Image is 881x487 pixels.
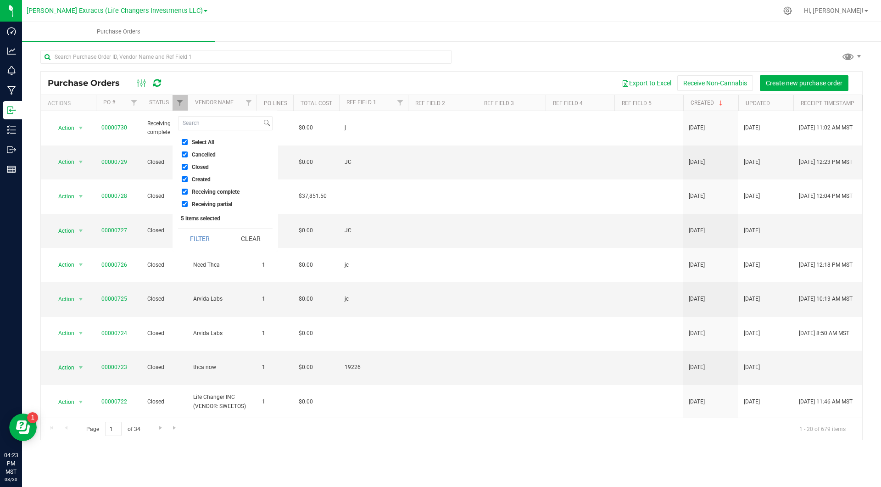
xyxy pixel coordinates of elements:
span: [DATE] [744,261,760,269]
span: j [345,123,402,132]
input: Receiving complete [182,189,188,195]
span: Create new purchase order [766,79,842,87]
span: [DATE] [744,363,760,372]
span: Created [192,177,211,182]
span: 19226 [345,363,402,372]
a: Go to the next page [154,422,167,434]
a: 00000726 [101,262,127,268]
span: 1 [262,329,288,338]
span: Receiving complete [147,119,182,137]
span: select [75,258,87,271]
span: [DATE] [744,329,760,338]
button: Export to Excel [616,75,677,91]
span: Purchase Orders [48,78,129,88]
span: [DATE] 11:46 AM MST [799,397,853,406]
span: Action [50,122,75,134]
inline-svg: Inbound [7,106,16,115]
span: Action [50,293,75,306]
span: Page of 34 [78,422,148,436]
p: 08/20 [4,476,18,483]
a: Receipt Timestamp [801,100,854,106]
span: jc [345,295,402,303]
button: Filter [178,229,222,249]
span: Action [50,258,75,271]
span: $0.00 [299,397,313,406]
div: Manage settings [782,6,793,15]
span: select [75,224,87,237]
a: Status [149,99,169,106]
p: 04:23 PM MST [4,451,18,476]
span: [DATE] 12:23 PM MST [799,158,853,167]
iframe: Resource center [9,414,37,441]
span: Action [50,190,75,203]
a: Ref Field 3 [484,100,514,106]
a: Total Cost [301,100,332,106]
span: Closed [147,192,182,201]
span: 1 [262,295,288,303]
span: 1 - 20 of 679 items [792,422,853,436]
span: Life Changer INC (VENDOR: SWEETOS) [193,393,251,410]
span: [DATE] [744,192,760,201]
span: thca now [193,363,251,372]
span: select [75,361,87,374]
inline-svg: Outbound [7,145,16,154]
span: select [75,396,87,409]
div: 5 items selected [181,215,270,222]
button: Receive Non-Cannabis [677,75,753,91]
inline-svg: Dashboard [7,27,16,36]
span: $0.00 [299,123,313,132]
span: JC [345,158,402,167]
a: Filter [393,95,408,111]
input: Receiving partial [182,201,188,207]
span: $0.00 [299,363,313,372]
span: [DATE] [689,295,705,303]
span: Need Thca [193,261,251,269]
span: [DATE] [689,329,705,338]
span: Receiving partial [192,202,232,207]
input: Search [178,117,262,130]
a: Ref Field 5 [622,100,652,106]
span: 1 [262,261,288,269]
span: $0.00 [299,226,313,235]
a: Filter [127,95,142,111]
input: Cancelled [182,151,188,157]
span: [DATE] [744,123,760,132]
span: Receiving complete [192,189,240,195]
a: Ref Field 2 [415,100,445,106]
a: Vendor Name [195,99,234,106]
inline-svg: Analytics [7,46,16,56]
span: Action [50,361,75,374]
span: [DATE] [689,123,705,132]
span: Arvida Labs [193,329,251,338]
inline-svg: Manufacturing [7,86,16,95]
span: Closed [192,164,209,170]
span: [PERSON_NAME] Extracts (Life Changers Investments LLC) [27,7,203,15]
a: Purchase Orders [22,22,215,41]
iframe: Resource center unread badge [27,412,38,423]
span: Closed [147,397,182,406]
span: jc [345,261,402,269]
span: Select All [192,140,214,145]
span: $0.00 [299,329,313,338]
span: Action [50,156,75,168]
a: Created [691,100,725,106]
a: Go to the last page [168,422,182,434]
a: PO # [103,99,115,106]
span: Closed [147,295,182,303]
a: Filter [241,95,256,111]
input: Search Purchase Order ID, Vendor Name and Ref Field 1 [40,50,452,64]
span: [DATE] [689,192,705,201]
a: Filter [173,95,188,111]
input: Select All [182,139,188,145]
span: [DATE] [689,397,705,406]
span: Closed [147,329,182,338]
a: PO Lines [264,100,287,106]
span: 1 [262,363,288,372]
a: Updated [746,100,770,106]
a: 00000727 [101,227,127,234]
span: [DATE] 10:13 AM MST [799,295,853,303]
input: Closed [182,164,188,170]
a: 00000722 [101,398,127,405]
span: select [75,293,87,306]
